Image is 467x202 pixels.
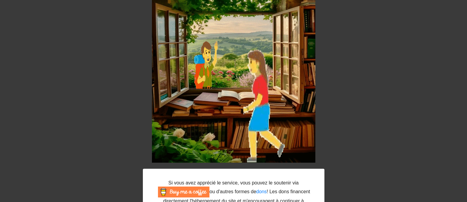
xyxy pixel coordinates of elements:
[168,180,298,185] font: Si vous avez apprécié le service, vous pouvez le soutenir via
[209,189,256,194] font: ou d'autres formes de
[256,189,267,194] a: dons
[158,187,209,197] img: Offrez-moi un café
